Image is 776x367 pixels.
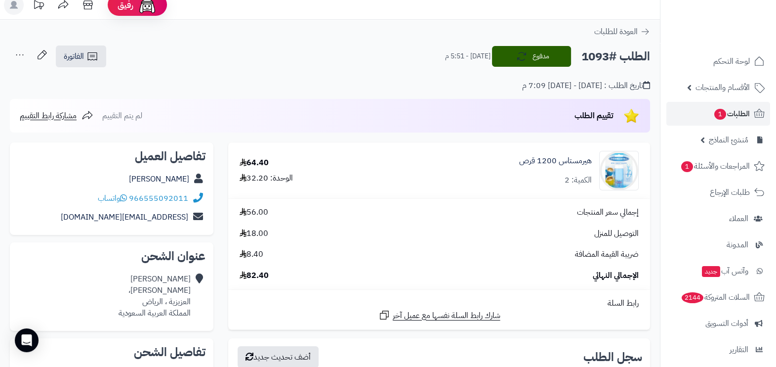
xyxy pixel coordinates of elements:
span: أدوات التسويق [705,317,748,330]
span: شارك رابط السلة نفسها مع عميل آخر [393,310,500,321]
span: المدونة [727,238,748,252]
span: 8.40 [240,249,263,260]
span: 18.00 [240,228,268,239]
a: هيرمستاس 1200 قرص [519,155,592,167]
span: لم يتم التقييم [102,110,142,122]
a: العودة للطلبات [594,26,650,38]
a: العملاء [666,207,770,230]
span: العملاء [729,212,748,226]
span: لوحة التحكم [713,54,750,68]
button: مدفوع [492,46,571,67]
span: 2144 [682,292,703,303]
div: Open Intercom Messenger [15,328,39,352]
a: [PERSON_NAME] [129,173,189,185]
img: logo-2.png [709,26,767,47]
a: المدونة [666,233,770,257]
h2: تفاصيل الشحن [18,346,205,358]
a: الطلبات1 [666,102,770,126]
span: إجمالي سعر المنتجات [577,207,639,218]
span: السلات المتروكة [681,290,750,304]
span: الأقسام والمنتجات [695,81,750,94]
h2: عنوان الشحن [18,250,205,262]
span: 82.40 [240,270,269,281]
div: رابط السلة [232,298,646,309]
a: السلات المتروكة2144 [666,285,770,309]
span: التقارير [730,343,748,357]
span: طلبات الإرجاع [710,185,750,199]
h2: الطلب #1093 [581,46,650,67]
span: العودة للطلبات [594,26,638,38]
a: وآتس آبجديد [666,259,770,283]
small: [DATE] - 5:51 م [445,51,490,61]
span: المراجعات والأسئلة [680,159,750,173]
a: لوحة التحكم [666,49,770,73]
h3: سجل الطلب [583,351,642,363]
span: مشاركة رابط التقييم [20,110,77,122]
div: الوحدة: 32.20 [240,173,293,184]
a: التقارير [666,338,770,362]
span: 56.00 [240,207,268,218]
span: وآتس آب [701,264,748,278]
a: 966555092011 [129,192,188,204]
a: [EMAIL_ADDRESS][DOMAIN_NAME] [61,211,188,223]
span: الطلبات [713,107,750,121]
span: 1 [681,161,693,172]
a: واتساب [98,192,127,204]
span: الفاتورة [64,50,84,62]
h2: تفاصيل العميل [18,150,205,162]
span: جديد [702,266,720,277]
span: تقييم الطلب [574,110,613,122]
div: 64.40 [240,157,269,169]
span: الإجمالي النهائي [593,270,639,281]
div: الكمية: 2 [565,175,592,186]
a: طلبات الإرجاع [666,181,770,204]
a: الفاتورة [56,46,106,67]
span: التوصيل للمنزل [594,228,639,239]
a: مشاركة رابط التقييم [20,110,93,122]
span: ضريبة القيمة المضافة [575,249,639,260]
div: تاريخ الطلب : [DATE] - [DATE] 7:09 م [522,80,650,92]
a: شارك رابط السلة نفسها مع عميل آخر [378,309,500,321]
span: مُنشئ النماذج [709,133,748,147]
div: [PERSON_NAME] [PERSON_NAME]، العزيزية ، الرياض المملكة العربية السعودية [119,274,191,319]
span: 1 [714,109,726,120]
img: 19022b588b586dddeb52156a8f2d370ae8b9a-90x90.jpg [600,151,638,190]
a: المراجعات والأسئلة1 [666,154,770,178]
a: أدوات التسويق [666,312,770,335]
